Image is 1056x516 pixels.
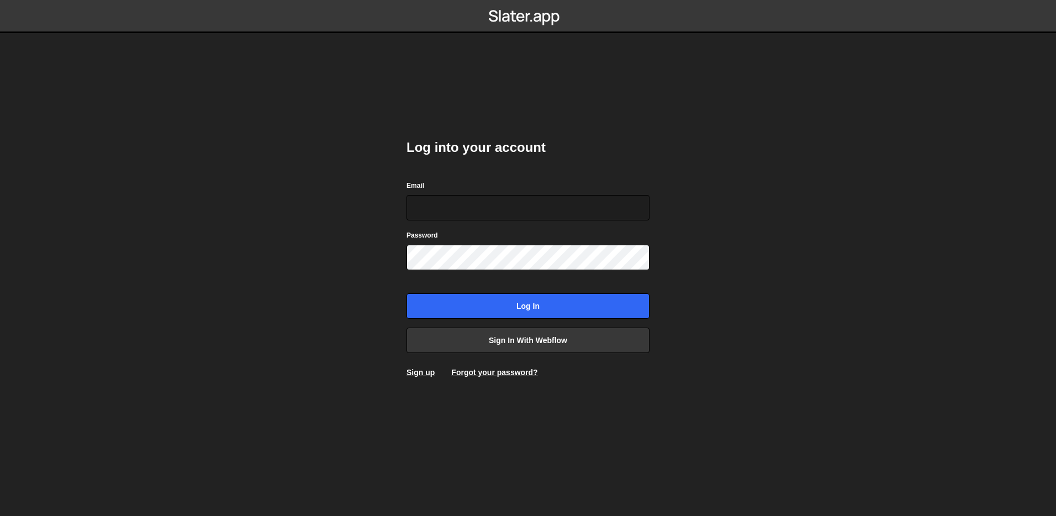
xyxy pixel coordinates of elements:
[406,368,435,377] a: Sign up
[451,368,537,377] a: Forgot your password?
[406,328,650,353] a: Sign in with Webflow
[406,293,650,319] input: Log in
[406,180,424,191] label: Email
[406,230,438,241] label: Password
[406,139,650,156] h2: Log into your account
